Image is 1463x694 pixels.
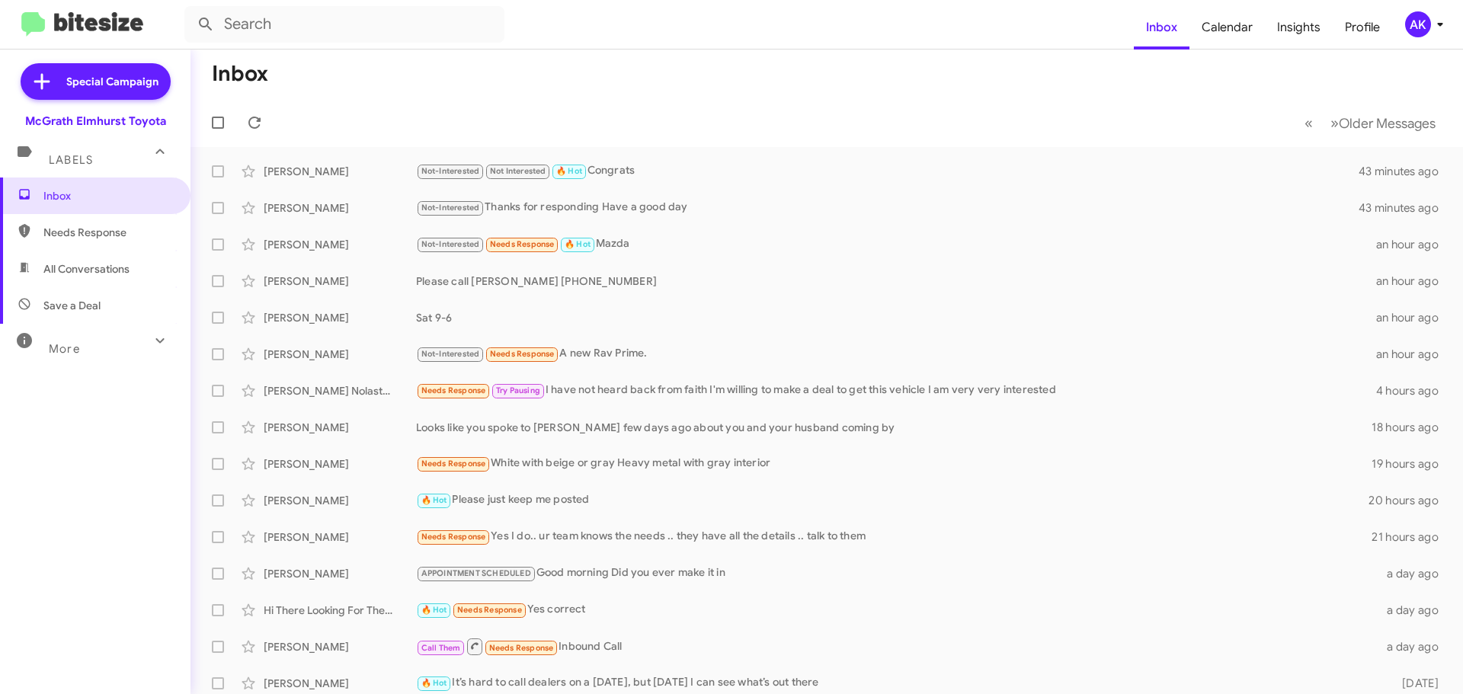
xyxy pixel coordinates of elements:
[1295,107,1322,139] button: Previous
[21,63,171,100] a: Special Campaign
[1359,200,1451,216] div: 43 minutes ago
[43,298,101,313] span: Save a Deal
[264,347,416,362] div: [PERSON_NAME]
[416,637,1378,656] div: Inbound Call
[556,166,582,176] span: 🔥 Hot
[421,459,486,469] span: Needs Response
[264,383,416,398] div: [PERSON_NAME] Nolastname122950582
[416,162,1359,180] div: Congrats
[1405,11,1431,37] div: AK
[421,605,447,615] span: 🔥 Hot
[1359,164,1451,179] div: 43 minutes ago
[1321,107,1445,139] button: Next
[490,239,555,249] span: Needs Response
[421,678,447,688] span: 🔥 Hot
[49,153,93,167] span: Labels
[1333,5,1392,50] a: Profile
[416,199,1359,216] div: Thanks for responding Have a good day
[565,239,591,249] span: 🔥 Hot
[264,676,416,691] div: [PERSON_NAME]
[421,643,461,653] span: Call Them
[264,420,416,435] div: [PERSON_NAME]
[421,385,486,395] span: Needs Response
[421,239,480,249] span: Not-Interested
[264,200,416,216] div: [PERSON_NAME]
[1265,5,1333,50] a: Insights
[1369,493,1451,508] div: 20 hours ago
[416,310,1376,325] div: Sat 9-6
[184,6,504,43] input: Search
[1378,566,1451,581] div: a day ago
[416,273,1376,289] div: Please call [PERSON_NAME] [PHONE_NUMBER]
[1372,420,1451,435] div: 18 hours ago
[1330,114,1339,133] span: »
[264,493,416,508] div: [PERSON_NAME]
[25,114,166,129] div: McGrath Elmhurst Toyota
[1376,273,1451,289] div: an hour ago
[264,529,416,545] div: [PERSON_NAME]
[212,62,268,86] h1: Inbox
[416,528,1372,545] div: Yes I do.. ur team knows the needs .. they have all the details .. talk to them
[49,342,80,356] span: More
[416,674,1378,692] div: It’s hard to call dealers on a [DATE], but [DATE] I can see what’s out there
[1296,107,1445,139] nav: Page navigation example
[489,643,554,653] span: Needs Response
[1134,5,1189,50] a: Inbox
[457,605,522,615] span: Needs Response
[416,382,1376,399] div: I have not heard back from faith I'm willing to make a deal to get this vehicle I am very very in...
[416,420,1372,435] div: Looks like you spoke to [PERSON_NAME] few days ago about you and your husband coming by
[66,74,158,89] span: Special Campaign
[1376,383,1451,398] div: 4 hours ago
[421,495,447,505] span: 🔥 Hot
[1339,115,1436,132] span: Older Messages
[416,491,1369,509] div: Please just keep me posted
[416,235,1376,253] div: Mazda
[264,273,416,289] div: [PERSON_NAME]
[1378,639,1451,654] div: a day ago
[1378,603,1451,618] div: a day ago
[43,261,130,277] span: All Conversations
[264,639,416,654] div: [PERSON_NAME]
[264,237,416,252] div: [PERSON_NAME]
[1372,456,1451,472] div: 19 hours ago
[490,349,555,359] span: Needs Response
[421,349,480,359] span: Not-Interested
[421,166,480,176] span: Not-Interested
[490,166,546,176] span: Not Interested
[1392,11,1446,37] button: AK
[1372,529,1451,545] div: 21 hours ago
[43,188,173,203] span: Inbox
[416,564,1378,582] div: Good morning Did you ever make it in
[1376,310,1451,325] div: an hour ago
[43,225,173,240] span: Needs Response
[416,345,1376,363] div: A new Rav Prime.
[264,566,416,581] div: [PERSON_NAME]
[1378,676,1451,691] div: [DATE]
[421,568,531,578] span: APPOINTMENT SCHEDULED
[264,456,416,472] div: [PERSON_NAME]
[421,203,480,213] span: Not-Interested
[1189,5,1265,50] a: Calendar
[416,601,1378,619] div: Yes correct
[1305,114,1313,133] span: «
[264,164,416,179] div: [PERSON_NAME]
[1376,347,1451,362] div: an hour ago
[1376,237,1451,252] div: an hour ago
[264,310,416,325] div: [PERSON_NAME]
[416,455,1372,472] div: White with beige or gray Heavy metal with gray interior
[421,532,486,542] span: Needs Response
[264,603,416,618] div: Hi There Looking For The Otd On This Vehicle
[496,385,540,395] span: Try Pausing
